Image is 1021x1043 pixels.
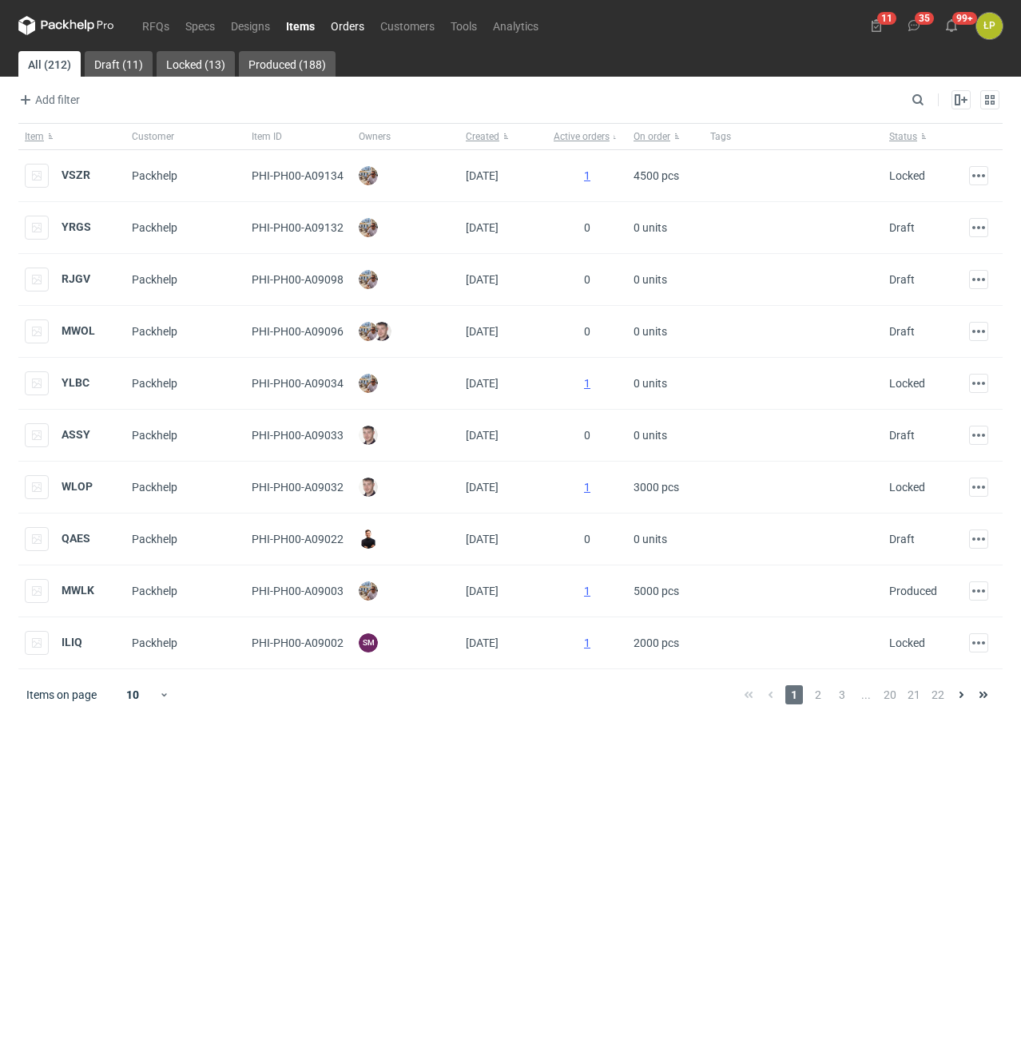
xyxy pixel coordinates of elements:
[359,130,391,143] span: Owners
[883,124,963,149] button: Status
[157,51,235,77] a: Locked (13)
[969,218,988,237] button: Actions
[252,429,344,442] span: PHI-PH00-A09033
[634,578,679,604] span: 5000 pcs
[889,375,925,391] div: Locked
[26,687,97,703] span: Items on page
[359,478,378,497] img: Maciej Sikora
[627,410,704,462] div: 0 units
[132,221,177,234] span: Packhelp
[584,169,590,182] a: 1
[466,130,499,143] span: Created
[905,685,923,704] span: 21
[25,130,44,143] span: Item
[864,13,889,38] button: 11
[901,13,927,38] button: 35
[976,13,1003,39] button: ŁP
[889,130,917,143] span: Status
[252,585,344,597] span: PHI-PH00-A09003
[969,166,988,185] button: Actions
[62,324,95,337] a: MWOL
[132,377,177,390] span: Packhelp
[889,220,915,236] div: Draft
[132,585,177,597] span: Packhelp
[969,374,988,393] button: Actions
[584,325,590,338] span: 0
[634,474,679,500] span: 3000 pcs
[929,685,947,704] span: 22
[252,481,344,494] span: PHI-PH00-A09032
[584,273,590,286] span: 0
[252,377,344,390] span: PHI-PH00-A09034
[584,221,590,234] span: 0
[252,325,344,338] span: PHI-PH00-A09096
[85,51,153,77] a: Draft (11)
[969,581,988,601] button: Actions
[889,479,925,495] div: Locked
[889,168,925,184] div: Locked
[584,533,590,545] span: 0
[62,169,90,181] a: VSZR
[627,202,704,254] div: 0 units
[372,16,443,35] a: Customers
[223,16,278,35] a: Designs
[969,529,988,549] button: Actions
[239,51,336,77] a: Produced (188)
[459,150,547,202] div: [DATE]
[584,585,590,597] a: 1
[627,254,704,306] div: 0 units
[252,533,344,545] span: PHI-PH00-A09022
[62,636,82,648] a: ILIQ
[62,480,93,493] a: WLOP
[634,630,679,656] span: 2000 pcs
[627,565,704,617] div: 5000 pcs
[627,358,704,410] div: 0 units
[627,514,704,565] div: 0 units
[132,533,177,545] span: Packhelp
[132,429,177,442] span: Packhelp
[132,130,174,143] span: Customer
[252,130,282,143] span: Item ID
[443,16,485,35] a: Tools
[627,617,704,669] div: 2000 pcs
[969,322,988,341] button: Actions
[359,270,378,289] img: Michał Palasek
[627,124,704,149] button: On order
[134,16,177,35] a: RFQs
[889,323,915,339] div: Draft
[547,124,627,149] button: Active orders
[889,635,925,651] div: Locked
[359,581,378,601] img: Michał Palasek
[459,410,547,462] div: [DATE]
[634,215,667,240] span: 0 units
[18,124,125,149] button: Item
[359,426,378,445] img: Maciej Sikora
[785,685,803,704] span: 1
[252,169,344,182] span: PHI-PH00-A09134
[278,16,323,35] a: Items
[584,377,590,390] a: 1
[969,426,988,445] button: Actions
[132,273,177,286] span: Packhelp
[62,272,90,285] a: RJGV
[62,220,91,233] a: YRGS
[459,358,547,410] div: [DATE]
[634,422,667,448] span: 0 units
[16,90,80,109] span: Add filter
[132,637,177,649] span: Packhelp
[132,325,177,338] span: Packhelp
[62,428,90,441] a: ASSY
[107,684,159,706] div: 10
[359,633,378,652] figcaption: SM
[889,583,937,599] div: Produced
[62,532,90,545] strong: QAES
[634,163,679,188] span: 4500 pcs
[833,685,851,704] span: 3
